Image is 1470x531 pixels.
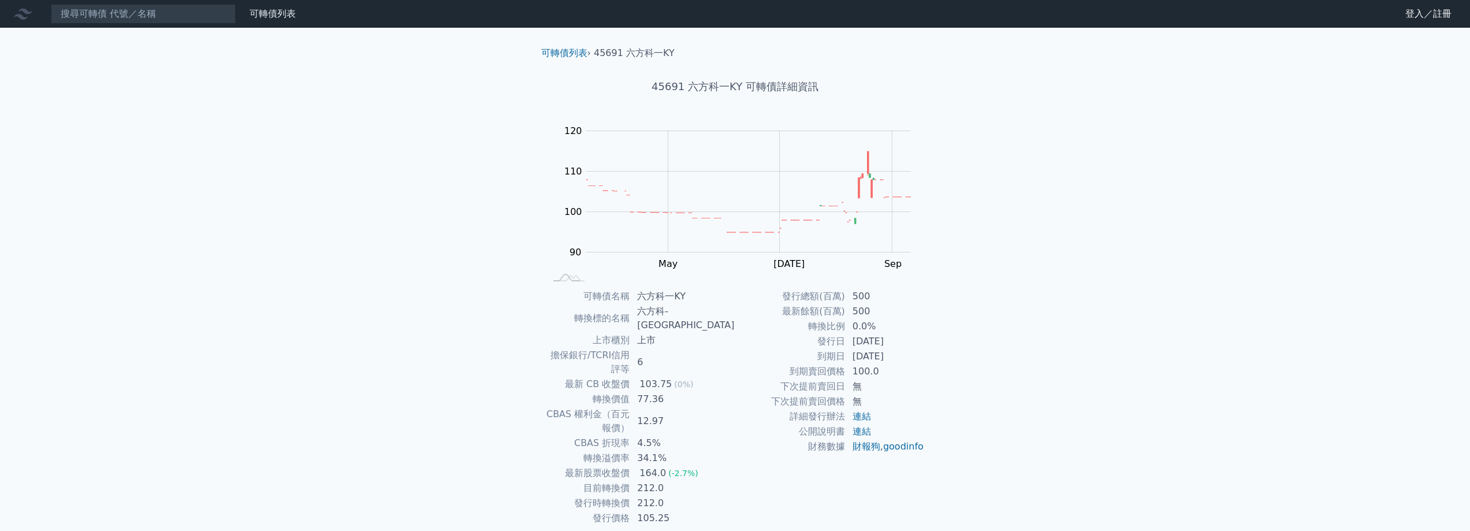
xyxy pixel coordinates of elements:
[546,496,631,511] td: 發行時轉換價
[546,289,631,304] td: 可轉債名稱
[546,304,631,333] td: 轉換標的名稱
[846,319,925,334] td: 0.0%
[853,426,871,437] a: 連結
[637,377,674,391] div: 103.75
[846,364,925,379] td: 100.0
[564,125,582,136] tspan: 120
[846,304,925,319] td: 500
[630,451,735,466] td: 34.1%
[630,511,735,526] td: 105.25
[546,377,631,392] td: 最新 CB 收盤價
[735,394,846,409] td: 下次提前賣回價格
[250,8,296,19] a: 可轉債列表
[1396,5,1461,23] a: 登入／註冊
[594,46,675,60] li: 45691 六方科一KY
[884,258,902,269] tspan: Sep
[853,411,871,422] a: 連結
[735,424,846,439] td: 公開說明書
[546,511,631,526] td: 發行價格
[735,334,846,349] td: 發行日
[630,392,735,407] td: 77.36
[735,304,846,319] td: 最新餘額(百萬)
[630,436,735,451] td: 4.5%
[546,333,631,348] td: 上市櫃別
[630,407,735,436] td: 12.97
[883,441,924,452] a: goodinfo
[559,125,928,269] g: Chart
[853,441,880,452] a: 財報狗
[846,394,925,409] td: 無
[630,348,735,377] td: 6
[564,206,582,217] tspan: 100
[773,258,805,269] tspan: [DATE]
[564,166,582,177] tspan: 110
[846,439,925,454] td: ,
[658,258,678,269] tspan: May
[630,496,735,511] td: 212.0
[668,469,698,478] span: (-2.7%)
[546,436,631,451] td: CBAS 折現率
[630,481,735,496] td: 212.0
[846,289,925,304] td: 500
[674,380,693,389] span: (0%)
[532,79,939,95] h1: 45691 六方科一KY 可轉債詳細資訊
[637,466,668,480] div: 164.0
[541,47,587,58] a: 可轉債列表
[735,439,846,454] td: 財務數據
[546,348,631,377] td: 擔保銀行/TCRI信用評等
[546,466,631,481] td: 最新股票收盤價
[630,304,735,333] td: 六方科-[GEOGRAPHIC_DATA]
[735,364,846,379] td: 到期賣回價格
[541,46,591,60] li: ›
[735,319,846,334] td: 轉換比例
[570,247,581,258] tspan: 90
[846,334,925,349] td: [DATE]
[846,349,925,364] td: [DATE]
[51,4,236,24] input: 搜尋可轉債 代號／名稱
[546,481,631,496] td: 目前轉換價
[546,392,631,407] td: 轉換價值
[630,333,735,348] td: 上市
[735,289,846,304] td: 發行總額(百萬)
[735,409,846,424] td: 詳細發行辦法
[630,289,735,304] td: 六方科一KY
[846,379,925,394] td: 無
[546,407,631,436] td: CBAS 權利金（百元報價）
[735,379,846,394] td: 下次提前賣回日
[546,451,631,466] td: 轉換溢價率
[735,349,846,364] td: 到期日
